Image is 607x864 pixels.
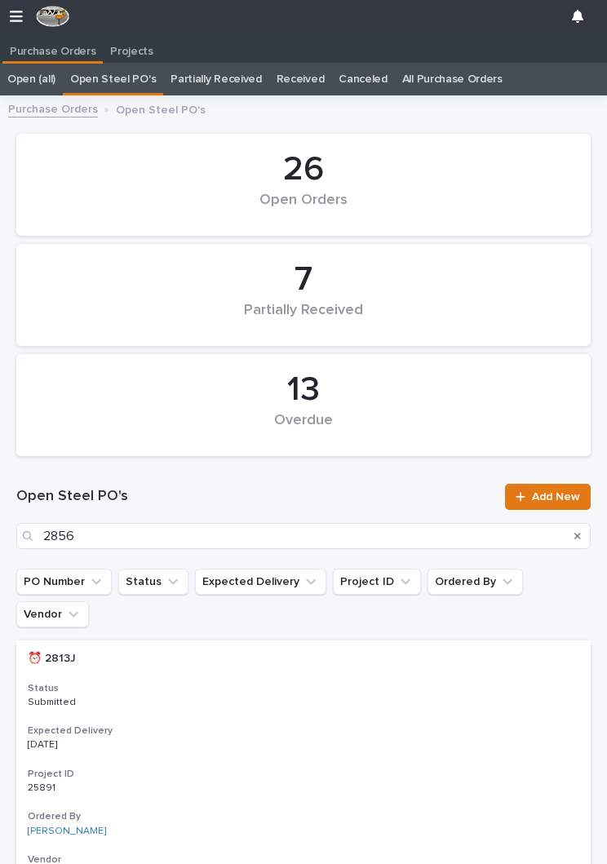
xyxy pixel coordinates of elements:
input: Search [16,523,591,549]
a: [PERSON_NAME] [28,826,106,837]
a: Received [277,63,325,95]
div: 7 [44,259,563,300]
p: 25891 [28,779,59,794]
div: Overdue [44,412,563,446]
img: F4NWVRlRhyjtPQOJfFs5 [36,6,70,27]
h1: Open Steel PO's [16,487,495,507]
p: [DATE] [28,739,164,751]
button: Expected Delivery [195,569,326,595]
div: Open Orders [44,192,563,226]
a: Purchase Orders [2,33,103,61]
a: Purchase Orders [8,99,98,117]
a: All Purchase Orders [402,63,503,95]
h3: Ordered By [28,810,579,823]
div: Partially Received [44,302,563,336]
span: Add New [532,491,580,503]
p: Submitted [28,697,164,708]
p: Open Steel PO's [116,100,206,117]
p: Projects [110,33,153,59]
button: PO Number [16,569,112,595]
h3: Project ID [28,768,579,781]
button: Ordered By [428,569,523,595]
a: Open Steel PO's [70,63,156,95]
a: Add New [505,484,591,510]
a: Canceled [339,63,388,95]
div: 26 [44,149,563,190]
button: Status [118,569,188,595]
a: Projects [103,33,161,64]
a: Open (all) [7,63,55,95]
button: Project ID [333,569,421,595]
p: ⏰ 2813J [28,649,79,666]
button: Vendor [16,601,89,627]
h3: Expected Delivery [28,724,579,738]
h3: Status [28,682,579,695]
p: Purchase Orders [10,33,95,59]
div: 13 [44,370,563,410]
a: Partially Received [171,63,261,95]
